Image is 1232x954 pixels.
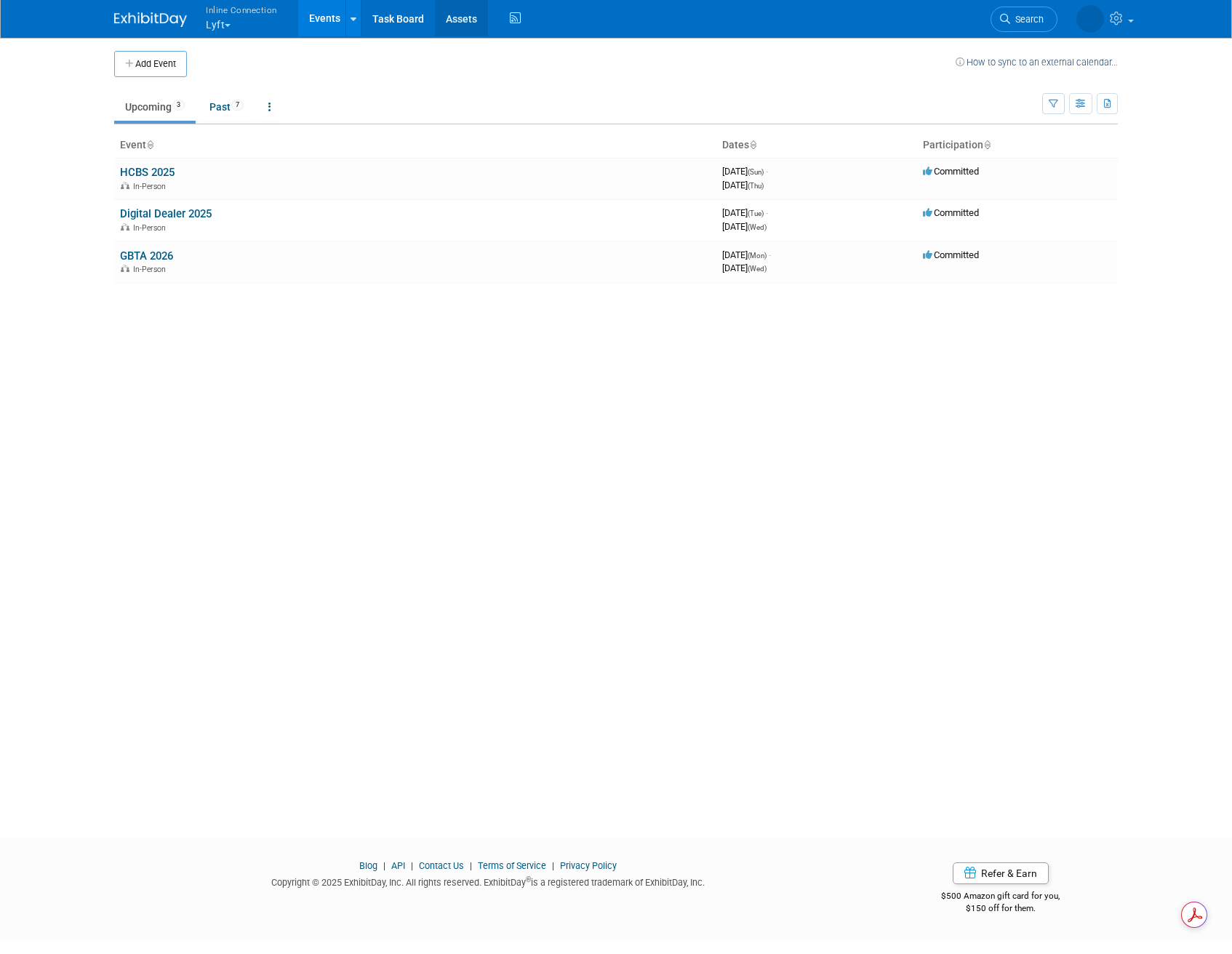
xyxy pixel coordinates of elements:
img: Brian Lew [1076,5,1104,33]
a: HCBS 2025 [120,166,175,179]
span: | [407,860,417,871]
span: (Mon) [748,252,767,260]
sup: ® [526,875,531,883]
a: Sort by Participation Type [983,139,991,151]
a: Search [991,7,1057,32]
span: | [380,860,389,871]
a: Past7 [199,93,255,121]
span: (Wed) [748,223,767,231]
span: (Sun) [748,168,764,176]
th: Participation [917,133,1118,158]
img: ExhibitDay [114,12,187,27]
a: Refer & Earn [953,862,1049,884]
img: In-Person Event [121,265,129,272]
span: | [548,860,558,871]
span: In-Person [133,223,170,233]
div: $500 Amazon gift card for you, [884,881,1119,914]
div: $150 off for them. [884,902,1119,915]
a: GBTA 2026 [120,249,173,262]
span: [DATE] [722,180,764,191]
a: Privacy Policy [560,860,617,871]
span: - [769,249,771,260]
a: Contact Us [419,860,464,871]
th: Event [114,133,716,158]
span: - [766,166,768,177]
span: [DATE] [722,207,768,218]
a: Blog [359,860,377,871]
img: In-Person Event [121,182,129,189]
span: 3 [172,100,185,111]
a: API [391,860,405,871]
a: Terms of Service [478,860,546,871]
span: Committed [923,249,979,260]
span: Committed [923,166,979,177]
a: How to sync to an external calendar... [956,57,1118,68]
span: Search [1010,14,1044,25]
span: [DATE] [722,166,768,177]
span: In-Person [133,182,170,191]
span: [DATE] [722,221,767,232]
span: | [466,860,476,871]
button: Add Event [114,51,187,77]
span: 7 [231,100,244,111]
span: (Tue) [748,209,764,217]
span: (Wed) [748,265,767,273]
span: In-Person [133,265,170,274]
th: Dates [716,133,917,158]
a: Digital Dealer 2025 [120,207,212,220]
span: (Thu) [748,182,764,190]
img: In-Person Event [121,223,129,231]
a: Sort by Event Name [146,139,153,151]
span: Committed [923,207,979,218]
span: [DATE] [722,249,771,260]
a: Upcoming3 [114,93,196,121]
a: Sort by Start Date [749,139,756,151]
span: - [766,207,768,218]
div: Copyright © 2025 ExhibitDay, Inc. All rights reserved. ExhibitDay is a registered trademark of Ex... [114,873,862,889]
span: Inline Connection [206,2,277,17]
span: [DATE] [722,262,767,273]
